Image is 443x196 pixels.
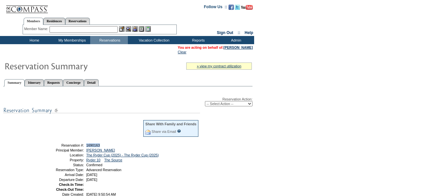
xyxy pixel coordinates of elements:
span: You are acting on behalf of: [178,45,253,49]
div: Reservation Action: [3,97,252,106]
td: Reservation Type: [37,168,84,172]
strong: Check-In Time: [59,183,84,187]
img: b_edit.gif [119,26,125,32]
td: Arrival Date: [37,173,84,177]
a: Detail [84,79,99,86]
span: Confirmed [86,163,102,167]
span: [DATE] [86,178,97,182]
span: 1690163 [86,143,100,147]
a: Help [245,30,253,35]
a: Concierge [63,79,84,86]
img: Reservations [139,26,144,32]
a: » view my contract utilization [197,64,241,68]
td: Principal Member: [37,148,84,152]
td: Follow Us :: [204,4,227,12]
img: Reservaton Summary [4,59,135,72]
div: Member Name: [24,26,50,32]
td: Reservation #: [37,143,84,147]
a: Members [24,18,44,25]
img: b_calculator.gif [145,26,151,32]
a: Ryder 10 [86,158,100,162]
strong: Check-Out Time: [56,187,84,191]
img: Follow us on Twitter [235,5,240,10]
a: Follow us on Twitter [235,7,240,10]
div: Share With Family and Friends [145,122,196,126]
img: subTtlResSummary.gif [3,106,200,115]
a: Residences [43,18,65,25]
td: Admin [216,36,254,44]
a: [PERSON_NAME] [224,45,253,49]
td: Departure Date: [37,178,84,182]
a: Requests [44,79,63,86]
a: Summary [4,79,25,86]
td: Status: [37,163,84,167]
a: Become our fan on Facebook [229,7,234,10]
a: Reservations [65,18,90,25]
td: My Memberships [52,36,90,44]
td: Reports [179,36,216,44]
a: Subscribe to our YouTube Channel [241,7,253,10]
td: Location: [37,153,84,157]
td: Home [15,36,52,44]
td: Property: [37,158,84,162]
a: Itinerary [25,79,44,86]
img: Subscribe to our YouTube Channel [241,5,253,10]
img: Become our fan on Facebook [229,5,234,10]
span: [DATE] [86,173,97,177]
span: :: [238,30,240,35]
a: The Ryder Cup (2025) - The Ryder Cup (2025) [86,153,159,157]
a: Clear [178,50,186,54]
a: The Source [104,158,122,162]
td: Reservations [90,36,128,44]
a: Sign Out [217,30,233,35]
a: [PERSON_NAME] [86,148,115,152]
td: Vacation Collection [128,36,179,44]
span: Advanced Reservation [86,168,121,172]
a: Share via Email [151,130,176,134]
img: Impersonate [132,26,138,32]
img: View [126,26,131,32]
input: What is this? [177,129,181,133]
